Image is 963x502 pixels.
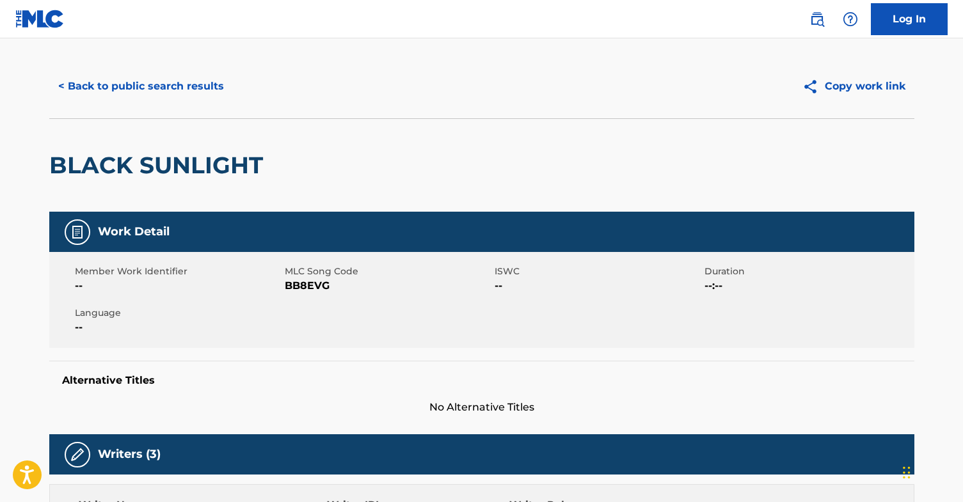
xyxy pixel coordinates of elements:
img: help [843,12,858,27]
img: Copy work link [802,79,825,95]
div: Drag [903,453,911,492]
button: Copy work link [793,70,914,102]
h5: Writers (3) [98,447,161,462]
img: MLC Logo [15,10,65,28]
h5: Work Detail [98,224,170,239]
span: No Alternative Titles [49,400,914,415]
span: -- [495,278,701,294]
span: Member Work Identifier [75,265,282,278]
span: MLC Song Code [285,265,491,278]
h5: Alternative Titles [62,374,902,387]
button: < Back to public search results [49,70,233,102]
span: Duration [704,265,911,278]
div: Help [838,6,863,32]
img: search [809,12,825,27]
img: Work Detail [70,224,85,240]
span: -- [75,278,282,294]
span: --:-- [704,278,911,294]
span: BB8EVG [285,278,491,294]
img: Writers [70,447,85,462]
a: Public Search [804,6,830,32]
span: Language [75,306,282,320]
a: Log In [871,3,948,35]
h2: BLACK SUNLIGHT [49,151,269,180]
span: -- [75,320,282,335]
span: ISWC [495,265,701,278]
iframe: Chat Widget [899,441,963,502]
